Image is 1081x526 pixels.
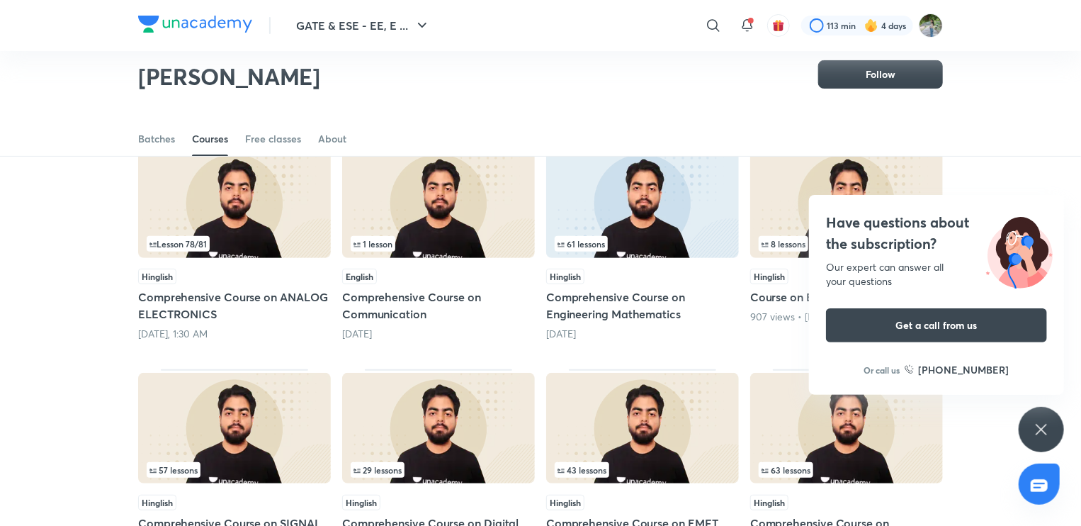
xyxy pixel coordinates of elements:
span: Hinglish [750,495,788,510]
img: streak [864,18,878,33]
div: Today, 1:30 AM [138,327,331,341]
div: infocontainer [759,236,934,252]
span: 63 lessons [762,466,810,474]
span: 29 lessons [353,466,402,474]
div: left [147,462,322,478]
a: Free classes [245,122,301,156]
p: Or call us [864,364,900,376]
a: Courses [192,122,228,156]
h5: Comprehensive Course on ANALOG ELECTRONICS [138,289,331,323]
div: left [147,236,322,252]
div: infosection [759,236,934,252]
div: infocontainer [759,462,934,478]
span: Hinglish [750,269,788,284]
div: Free classes [245,132,301,146]
h5: Comprehensive Course on Engineering Mathematics [546,289,739,323]
h2: [PERSON_NAME] [138,62,320,91]
div: Batches [138,132,175,146]
div: Comprehensive Course on ANALOG ELECTRONICS [138,144,331,341]
h5: Comprehensive Course on Communication [342,289,535,323]
img: Thumbnail [138,373,331,483]
div: infocontainer [555,462,730,478]
button: Follow [818,60,943,89]
div: infosection [147,236,322,252]
span: Follow [866,67,895,82]
button: avatar [767,14,790,37]
div: infocontainer [147,462,322,478]
a: Batches [138,122,175,156]
img: Thumbnail [546,373,739,483]
span: 61 lessons [558,240,605,248]
img: avatar [772,19,785,32]
span: 1 lesson [353,240,392,248]
a: About [318,122,346,156]
div: Comprehensive Course on Engineering Mathematics [546,144,739,341]
img: Anshika Thakur [919,13,943,38]
div: infosection [555,236,730,252]
div: left [555,462,730,478]
img: Thumbnail [750,373,943,483]
div: infosection [759,462,934,478]
span: Hinglish [138,269,176,284]
span: English [342,269,377,284]
span: Lesson 78 / 81 [149,240,207,248]
div: infocontainer [147,236,322,252]
div: 1 month ago [546,327,739,341]
div: 6 days ago [342,327,535,341]
div: 907 views • 3 months ago [750,310,943,324]
span: Hinglish [138,495,176,510]
span: Hinglish [546,495,584,510]
button: Get a call from us [826,308,1047,342]
img: Thumbnail [546,147,739,258]
div: Course on Electrostatic for AAI ATC [750,144,943,341]
div: Our expert can answer all your questions [826,260,1047,289]
a: [PHONE_NUMBER] [905,362,1009,377]
h5: Course on Electrostatic for AAI ATC [750,289,943,306]
span: Hinglish [546,269,584,284]
span: Hinglish [342,495,380,510]
h4: Have questions about the subscription? [826,212,1047,254]
div: left [351,462,526,478]
button: GATE & ESE - EE, E ... [288,11,439,40]
span: 57 lessons [149,466,198,474]
div: infosection [147,462,322,478]
div: About [318,132,346,146]
div: infosection [555,462,730,478]
img: Thumbnail [342,373,535,483]
div: left [351,236,526,252]
a: Company Logo [138,16,252,36]
div: infocontainer [351,236,526,252]
div: infocontainer [555,236,730,252]
div: left [759,462,934,478]
div: infosection [351,236,526,252]
div: infocontainer [351,462,526,478]
h6: [PHONE_NUMBER] [919,362,1009,377]
img: ttu_illustration_new.svg [975,212,1064,289]
img: Company Logo [138,16,252,33]
div: Comprehensive Course on Communication [342,144,535,341]
div: left [759,236,934,252]
img: Thumbnail [342,147,535,258]
div: Courses [192,132,228,146]
div: left [555,236,730,252]
span: 43 lessons [558,466,606,474]
img: Thumbnail [138,147,331,258]
img: Thumbnail [750,147,943,258]
div: infosection [351,462,526,478]
span: 8 lessons [762,240,805,248]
